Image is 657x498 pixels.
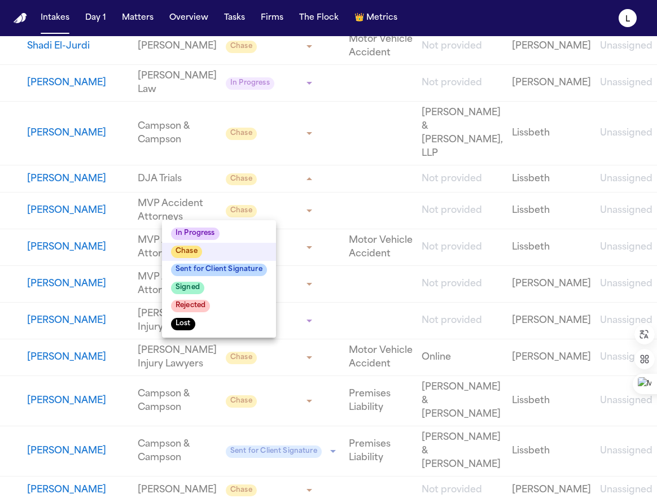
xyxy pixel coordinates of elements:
[171,300,210,312] span: Rejected
[171,228,220,240] span: In Progress
[171,264,267,276] span: Sent for Client Signature
[171,318,195,330] span: Lost
[171,282,204,294] span: Signed
[171,246,202,258] span: Chase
